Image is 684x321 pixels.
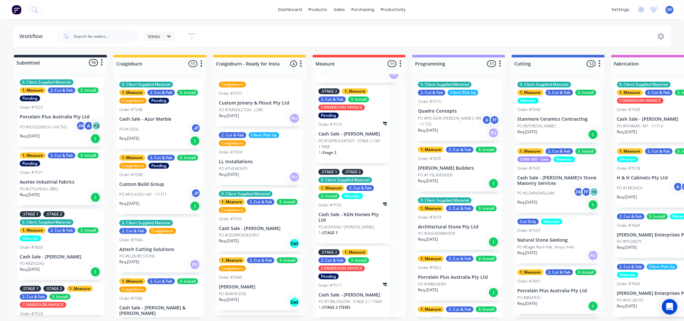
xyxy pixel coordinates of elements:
[191,188,201,198] div: JP
[515,79,602,143] div: 0. Client Supplied Material1. Measure2. Cut & Fab3. InstallWaterjetOrder #7504Stanmore Ceramics C...
[20,219,73,225] div: 0. Client Supplied Material
[662,299,678,315] div: Open Intercom Messenger
[216,79,303,126] div: CraigieburnOrder #7537Custom Joinery & Fitout Pty LtdPO #7MIDDLETON - LDRYReq.[DATE]PU
[318,224,374,230] p: PO #2VIVIAN / [PERSON_NAME]
[617,98,664,104] div: CONVERSION INVOICE
[418,206,444,211] div: 1. Measure
[318,177,372,183] div: 0. Client Supplied Material
[74,30,138,43] input: Search for orders...
[318,185,344,191] div: 1. Measure
[119,247,201,252] p: Aztech Cutting Solutions
[119,305,201,316] p: Cash Sale - [PERSON_NAME] & [PERSON_NAME]
[17,77,104,147] div: 0. Client Supplied Material1. Measure2. Cut & Fab3. InstallPendingOrder #7522Porcelain Plus Austr...
[277,199,298,205] div: 3. Install
[219,166,248,172] p: PO #THEMONTY
[323,150,337,155] span: Stage 2
[546,269,573,275] div: 2. Cut & Fab
[219,107,263,113] p: PO #7MIDDLETON - LDRY
[446,206,474,211] div: 2. Cut & Fab
[323,230,338,236] span: STAGE 1
[78,153,99,158] div: 3. Install
[119,228,147,234] div: 2. Cut & Fab
[418,147,444,153] div: 1. Measure
[588,301,598,311] div: I
[119,126,139,132] p: PO #1ZEAL
[20,192,40,198] p: Req. [DATE]
[17,150,104,206] div: 1. Measure2. Cut & Fab3. InstallPendingOrder #7571Austex Industrial FabricsPO #27SUNHILL-BBQReq.[...
[415,79,502,141] div: 0. Client Supplied Material2. Cut & FabClient Pick UpOrder #7515Quadro ConceptsPO #PO-0430 [PERSO...
[476,256,497,262] div: 3. Install
[249,132,279,138] div: Client Pick Up
[219,191,273,197] div: 0. Client Supplied Material
[119,116,201,122] p: Cash Sale - Azur Marble
[446,306,474,312] div: 2. Cut & Fab
[119,286,146,292] div: Craigieburn
[415,195,502,250] div: 0. Client Supplied Material1. Measure2. Cut & Fab3. InstallOrder #7633Architectural Stone Pty Ltd...
[119,182,201,187] p: Custom Build Group
[247,257,274,263] div: 2. Cut & Fab
[617,148,643,154] div: 1. Measure
[43,286,65,292] div: .STAGE 2
[518,148,543,154] div: 1. Measure
[488,128,499,138] div: PU
[446,256,474,262] div: 2. Cut & Fab
[219,132,246,138] div: 2. Cut & Fab
[589,187,599,197] div: + 1
[219,100,300,106] p: Custom Joinery & Fitout Pty Ltd
[418,172,452,178] p: PO #119LAVENDER
[588,250,598,261] div: PU
[574,187,583,197] div: JW
[617,281,640,287] div: Order #7660
[609,5,633,15] div: settings
[448,90,478,95] div: Client Pick Up
[117,217,203,273] div: 0. Client Supplied Material2. Cut & FabCraigieburnOrder #7564Aztech Cutting SolutionsPO #LUXURY S...
[645,90,673,95] div: 2. Cut & Fab
[219,140,246,146] div: Craigieburn
[418,265,441,271] div: Order #7652
[518,129,538,135] p: Req. [DATE]
[554,156,575,162] div: Waterjet
[318,138,387,150] p: PO #16PROUDFOOT - STAGE 2 / M1 11668
[667,7,672,13] span: JW
[289,297,300,307] div: Del
[515,146,602,213] div: 1. Measure2. Cut & Fab3. InstallGMM 480 - SawWaterjetOrder #7542Cash Sale - [PERSON_NAME]'s Stone...
[219,172,239,177] p: Req. [DATE]
[318,96,346,102] div: 2. Cut & Fab
[418,156,441,162] div: Order #7635
[518,219,539,225] div: Cut Only
[617,185,643,191] p: PO #1MONICA
[418,236,438,242] p: Req. [DATE]
[617,123,663,129] p: PO #9TAMAR / M1 - 11714
[219,291,247,297] p: PO #64HELENE
[617,245,637,250] p: Req. [DATE]
[418,82,472,87] div: 0. Client Supplied Material
[518,123,556,129] p: PO #[PERSON_NAME]
[518,190,555,196] p: PO #22KINGWILLIAM
[415,144,502,192] div: 1. Measure2. Cut & Fab3. InstallOrder #7635[PERSON_NAME] BuildersPO #119LAVENDERReq.[DATE]I
[318,283,342,288] div: Order #7517
[20,236,41,241] div: Waterjet
[647,214,668,219] div: 3. Install
[48,153,75,158] div: 2. Cut & Fab
[318,105,365,110] div: CONVERSION INVOICE
[515,267,602,314] div: 1. Measure2. Cut & Fab3. InstallOrder #7601Porcelain Plus Australia Pty LtdPO #8NATOLIReq.[DATE]I
[488,178,499,189] div: I
[418,90,445,95] div: 2. Cut & Fab
[617,272,638,278] div: Waterjet
[518,244,574,250] p: PO #Eagle Rock Pde, Aireys Inlet
[20,170,43,176] div: Order #7571
[119,107,143,113] div: Order #7548
[342,88,368,94] div: 1. Measure
[446,147,474,153] div: 2. Cut & Fab
[277,257,298,263] div: 3. Install
[318,305,323,310] span: 1 x
[17,209,104,280] div: .STAGE 1.STAGE 20. Client Supplied Material1. Measure2. Cut & Fab3. InstallWaterjetOrder #7603Cas...
[219,266,246,271] div: Craigieburn
[617,214,645,219] div: 2. Cut & Fab
[518,295,541,301] p: PO #8NATOLI
[149,228,176,234] div: Craigieburn
[119,192,167,197] p: PO #PO-4763 / M1 - 11711
[275,5,305,15] a: dashboard
[318,122,342,127] div: Order #7519
[318,292,387,298] p: Cash Sale - [PERSON_NAME]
